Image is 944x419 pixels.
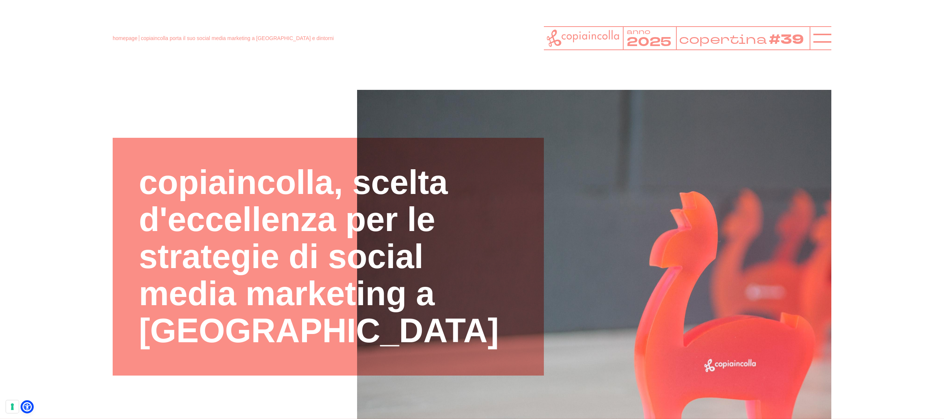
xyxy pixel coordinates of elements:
tspan: #39 [770,31,806,49]
a: homepage [113,35,137,41]
a: Open Accessibility Menu [22,402,32,412]
tspan: 2025 [627,33,672,51]
h1: copiaincolla, scelta d'eccellenza per le strategie di social media marketing a [GEOGRAPHIC_DATA] [139,164,518,349]
tspan: anno [627,27,651,36]
button: Le tue preferenze relative al consenso per le tecnologie di tracciamento [6,400,19,413]
span: copiaincolla porta il suo social media marketing a [GEOGRAPHIC_DATA] e dintorni [141,35,334,41]
tspan: copertina [679,31,768,48]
